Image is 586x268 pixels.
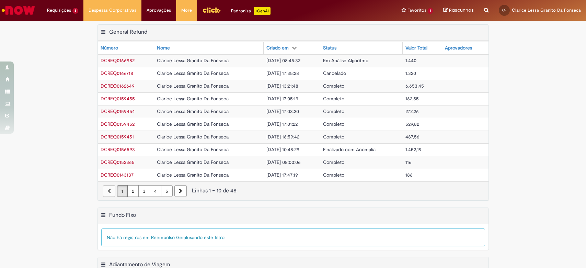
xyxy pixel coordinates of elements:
[101,146,135,153] span: DCREQ0156593
[117,185,128,197] a: Página 1
[323,159,344,165] span: Completo
[157,70,229,76] span: Clarice Lessa Granito Da Fonseca
[323,172,344,178] span: Completo
[101,121,135,127] a: Abrir Registro: DCREQ0159452
[266,83,298,89] span: [DATE] 13:21:48
[323,96,344,102] span: Completo
[512,7,581,13] span: Clarice Lessa Granito Da Fonseca
[161,185,173,197] a: Página 5
[101,57,135,64] span: DCREQ0166982
[1,3,36,17] img: ServiceNow
[101,172,134,178] span: DCREQ0143137
[101,29,106,37] button: General Refund Menu de contexto
[89,7,136,14] span: Despesas Corporativas
[109,261,170,268] h2: Adiantamento de Viagem
[231,7,271,15] div: Padroniza
[109,29,147,35] h2: General Refund
[202,5,221,15] img: click_logo_yellow_360x200.png
[323,45,336,52] div: Status
[157,159,229,165] span: Clarice Lessa Granito Da Fonseca
[323,57,368,64] span: Em Análise Algoritmo
[157,108,229,114] span: Clarice Lessa Granito Da Fonseca
[405,83,424,89] span: 6.653,45
[323,134,344,140] span: Completo
[181,7,192,14] span: More
[428,8,433,14] span: 1
[266,45,289,52] div: Criado em
[266,121,298,127] span: [DATE] 17:01:22
[157,96,229,102] span: Clarice Lessa Granito Da Fonseca
[101,57,135,64] a: Abrir Registro: DCREQ0166982
[323,121,344,127] span: Completo
[157,45,170,52] div: Nome
[138,185,150,197] a: Página 3
[157,83,229,89] span: Clarice Lessa Granito Da Fonseca
[101,212,106,221] button: Fundo Fixo Menu de contexto
[405,70,416,76] span: 1.320
[72,8,78,14] span: 3
[323,83,344,89] span: Completo
[101,70,133,76] a: Abrir Registro: DCREQ0166718
[254,7,271,15] p: +GenAi
[101,83,135,89] a: Abrir Registro: DCREQ0162649
[187,234,225,241] span: usando este filtro
[101,96,135,102] a: Abrir Registro: DCREQ0159455
[323,146,376,153] span: Finalizado com Anomalia
[101,134,134,140] a: Abrir Registro: DCREQ0159451
[101,108,135,114] span: DCREQ0159454
[101,70,133,76] span: DCREQ0166718
[405,146,422,153] span: 1.452,19
[405,121,419,127] span: 529,82
[101,159,135,165] span: DCREQ0152365
[266,134,299,140] span: [DATE] 16:59:42
[266,146,299,153] span: [DATE] 10:48:29
[101,172,134,178] a: Abrir Registro: DCREQ0143137
[157,172,229,178] span: Clarice Lessa Granito Da Fonseca
[174,185,187,197] a: Próxima página
[127,185,139,197] a: Página 2
[407,7,426,14] span: Favoritos
[405,134,420,140] span: 487,56
[443,7,474,14] a: Rascunhos
[98,181,489,200] nav: paginação
[101,228,485,246] div: Não há registros em Reembolso Geral
[405,45,427,52] div: Valor Total
[109,212,136,219] h2: Fundo Fixo
[266,172,298,178] span: [DATE] 17:47:19
[405,159,412,165] span: 116
[101,121,135,127] span: DCREQ0159452
[157,134,229,140] span: Clarice Lessa Granito Da Fonseca
[405,172,413,178] span: 186
[101,159,135,165] a: Abrir Registro: DCREQ0152365
[157,121,229,127] span: Clarice Lessa Granito Da Fonseca
[405,96,419,102] span: 162,55
[101,45,118,52] div: Número
[101,134,134,140] span: DCREQ0159451
[103,187,483,195] div: Linhas 1 − 10 de 48
[101,96,135,102] span: DCREQ0159455
[449,7,474,13] span: Rascunhos
[157,146,229,153] span: Clarice Lessa Granito Da Fonseca
[266,70,299,76] span: [DATE] 17:35:28
[150,185,161,197] a: Página 4
[266,96,298,102] span: [DATE] 17:05:19
[266,159,301,165] span: [DATE] 08:00:06
[47,7,71,14] span: Requisições
[405,108,419,114] span: 272,26
[323,70,346,76] span: Cancelado
[157,57,229,64] span: Clarice Lessa Granito Da Fonseca
[266,57,300,64] span: [DATE] 08:45:32
[323,108,344,114] span: Completo
[101,146,135,153] a: Abrir Registro: DCREQ0156593
[502,8,506,12] span: CF
[445,45,472,52] div: Aprovadores
[101,83,135,89] span: DCREQ0162649
[266,108,299,114] span: [DATE] 17:03:20
[405,57,416,64] span: 1.440
[101,108,135,114] a: Abrir Registro: DCREQ0159454
[147,7,171,14] span: Aprovações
